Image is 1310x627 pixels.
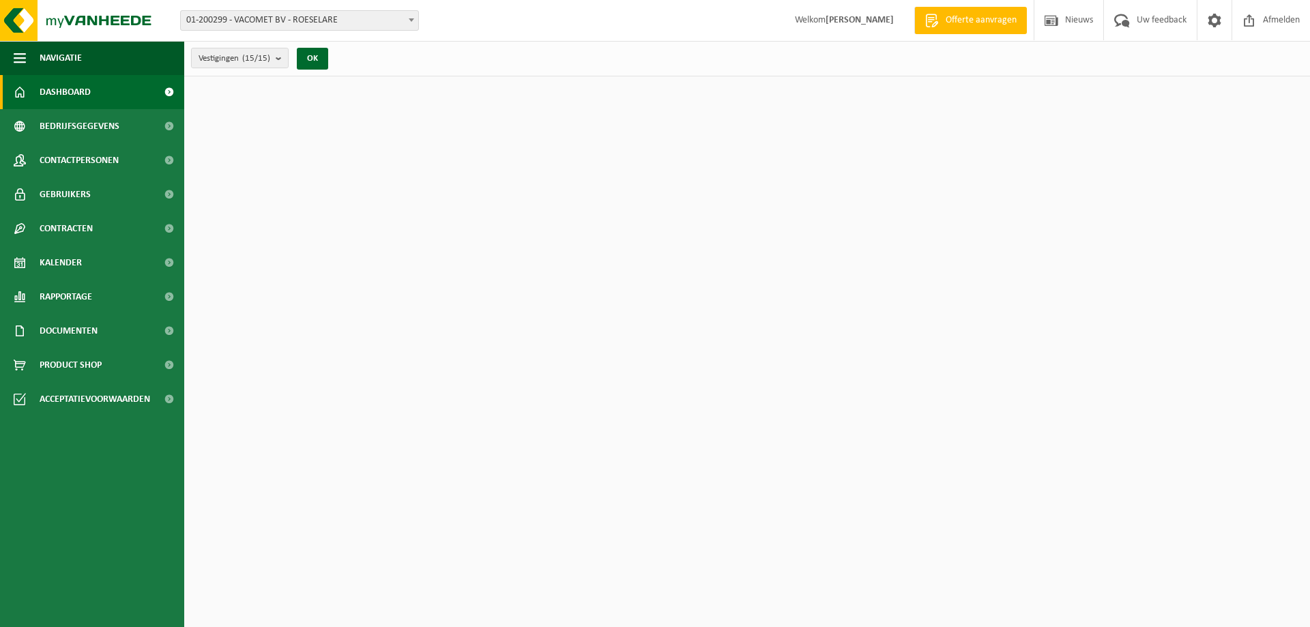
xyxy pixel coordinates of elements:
[40,75,91,109] span: Dashboard
[242,54,270,63] count: (15/15)
[181,11,418,30] span: 01-200299 - VACOMET BV - ROESELARE
[40,212,93,246] span: Contracten
[40,177,91,212] span: Gebruikers
[191,48,289,68] button: Vestigingen(15/15)
[297,48,328,70] button: OK
[40,348,102,382] span: Product Shop
[40,314,98,348] span: Documenten
[40,143,119,177] span: Contactpersonen
[180,10,419,31] span: 01-200299 - VACOMET BV - ROESELARE
[40,280,92,314] span: Rapportage
[40,382,150,416] span: Acceptatievoorwaarden
[199,48,270,69] span: Vestigingen
[826,15,894,25] strong: [PERSON_NAME]
[40,109,119,143] span: Bedrijfsgegevens
[942,14,1020,27] span: Offerte aanvragen
[40,246,82,280] span: Kalender
[40,41,82,75] span: Navigatie
[914,7,1027,34] a: Offerte aanvragen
